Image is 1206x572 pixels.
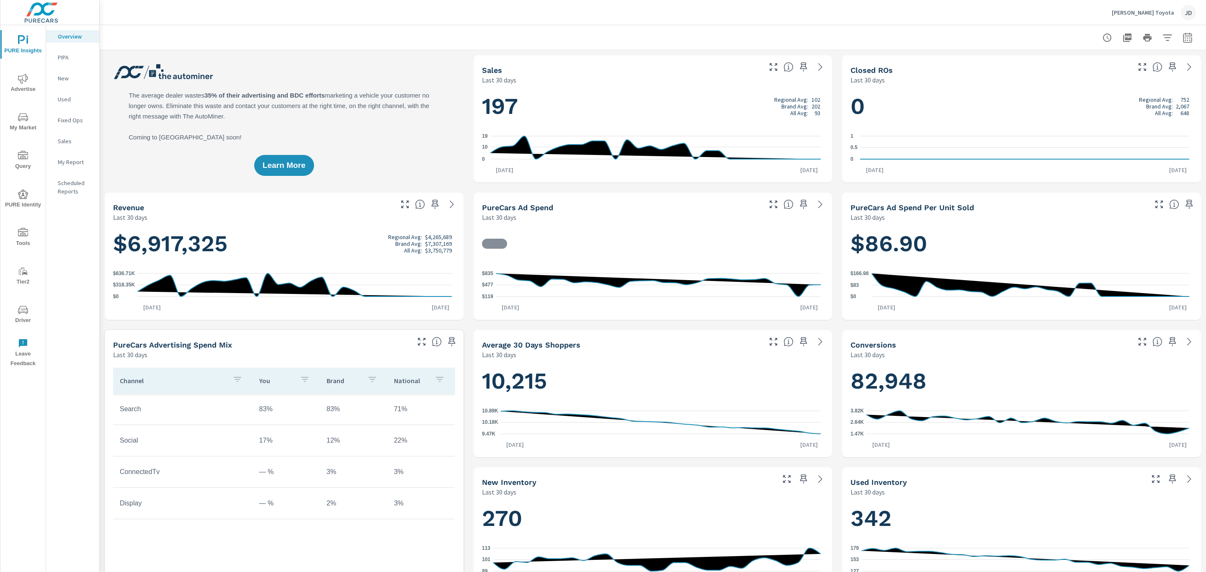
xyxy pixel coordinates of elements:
[1139,96,1173,103] p: Regional Avg:
[58,137,93,145] p: Sales
[1166,472,1179,486] span: Save this to your personalized report
[1183,60,1196,74] a: See more details in report
[794,441,824,449] p: [DATE]
[482,350,516,360] p: Last 30 days
[113,493,253,514] td: Display
[1152,198,1166,211] button: Make Fullscreen
[113,294,119,299] text: $0
[1155,110,1173,116] p: All Avg:
[3,305,43,325] span: Driver
[327,376,361,385] p: Brand
[850,212,885,222] p: Last 30 days
[1152,337,1162,347] span: The number of dealer-specified goals completed by a visitor. [Source: This data is provided by th...
[850,340,896,349] h5: Conversions
[482,478,536,487] h5: New Inventory
[790,110,808,116] p: All Avg:
[781,103,808,110] p: Brand Avg:
[3,74,43,94] span: Advertise
[482,271,493,276] text: $835
[398,198,412,211] button: Make Fullscreen
[850,487,885,497] p: Last 30 days
[482,340,580,349] h5: Average 30 Days Shoppers
[1181,5,1196,20] div: JD
[1169,199,1179,209] span: Average cost of advertising per each vehicle sold at the dealer over the selected date range. The...
[58,53,93,62] p: PIPA
[113,399,253,420] td: Search
[113,212,147,222] p: Last 30 days
[1166,335,1179,348] span: Save this to your personalized report
[320,461,387,482] td: 3%
[850,133,853,139] text: 1
[1119,29,1136,46] button: "Export Report to PDF"
[797,60,810,74] span: Save this to your personalized report
[253,430,320,451] td: 17%
[850,478,907,487] h5: Used Inventory
[46,114,99,126] div: Fixed Ops
[496,303,525,312] p: [DATE]
[46,177,99,198] div: Scheduled Reports
[850,504,1193,533] h1: 342
[1180,96,1189,103] p: 752
[482,203,553,212] h5: PureCars Ad Spend
[482,408,498,414] text: 10.89K
[850,420,864,425] text: 2.64K
[866,441,896,449] p: [DATE]
[46,72,99,85] div: New
[46,135,99,147] div: Sales
[794,166,824,174] p: [DATE]
[58,158,93,166] p: My Report
[500,441,530,449] p: [DATE]
[426,303,455,312] p: [DATE]
[445,335,459,348] span: Save this to your personalized report
[814,198,827,211] a: See more details in report
[774,96,808,103] p: Regional Avg:
[1159,29,1176,46] button: Apply Filters
[113,203,144,212] h5: Revenue
[58,179,93,196] p: Scheduled Reports
[797,198,810,211] span: Save this to your personalized report
[46,156,99,168] div: My Report
[482,156,485,162] text: 0
[767,335,780,348] button: Make Fullscreen
[860,166,889,174] p: [DATE]
[259,376,293,385] p: You
[263,162,305,169] span: Learn More
[482,431,495,437] text: 9.47K
[482,66,502,75] h5: Sales
[3,228,43,248] span: Tools
[0,25,46,372] div: nav menu
[780,472,794,486] button: Make Fullscreen
[1183,198,1196,211] span: Save this to your personalized report
[113,430,253,451] td: Social
[1183,472,1196,486] a: See more details in report
[1180,110,1189,116] p: 648
[58,74,93,82] p: New
[254,155,314,176] button: Learn More
[1152,62,1162,72] span: Number of Repair Orders Closed by the selected dealership group over the selected time range. [So...
[404,247,422,254] p: All Avg:
[482,212,516,222] p: Last 30 days
[1176,103,1189,110] p: 2,067
[137,303,167,312] p: [DATE]
[1146,103,1173,110] p: Brand Avg:
[387,493,455,514] td: 3%
[253,493,320,514] td: — %
[3,189,43,210] span: PURE Identity
[445,198,459,211] a: See more details in report
[482,75,516,85] p: Last 30 days
[797,335,810,348] span: Save this to your personalized report
[1166,60,1179,74] span: Save this to your personalized report
[482,294,493,299] text: $119
[1179,29,1196,46] button: Select Date Range
[113,461,253,482] td: ConnectedTv
[783,337,794,347] span: A rolling 30 day total of daily Shoppers on the dealership website, averaged over the selected da...
[814,335,827,348] a: See more details in report
[58,116,93,124] p: Fixed Ops
[850,156,853,162] text: 0
[388,234,422,240] p: Regional Avg:
[1139,29,1156,46] button: Print Report
[113,229,455,258] h1: $6,917,325
[482,420,498,425] text: 10.18K
[814,472,827,486] a: See more details in report
[58,95,93,103] p: Used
